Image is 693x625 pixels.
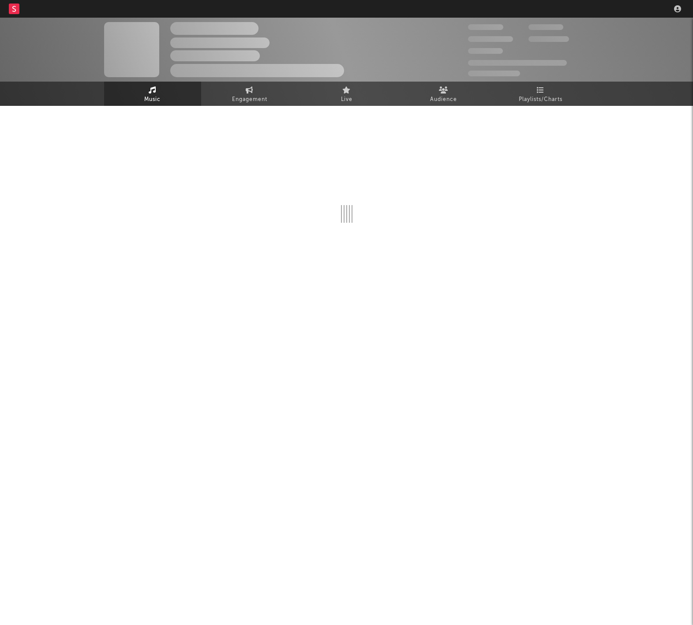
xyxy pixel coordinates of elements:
[201,82,298,106] a: Engagement
[528,24,563,30] span: 100,000
[528,36,569,42] span: 1,000,000
[430,94,457,105] span: Audience
[468,36,513,42] span: 50,000,000
[232,94,267,105] span: Engagement
[468,48,503,54] span: 100,000
[492,82,589,106] a: Playlists/Charts
[341,94,352,105] span: Live
[468,24,503,30] span: 300,000
[298,82,395,106] a: Live
[468,60,567,66] span: 50,000,000 Monthly Listeners
[519,94,562,105] span: Playlists/Charts
[104,82,201,106] a: Music
[468,71,520,76] span: Jump Score: 85.0
[144,94,161,105] span: Music
[395,82,492,106] a: Audience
